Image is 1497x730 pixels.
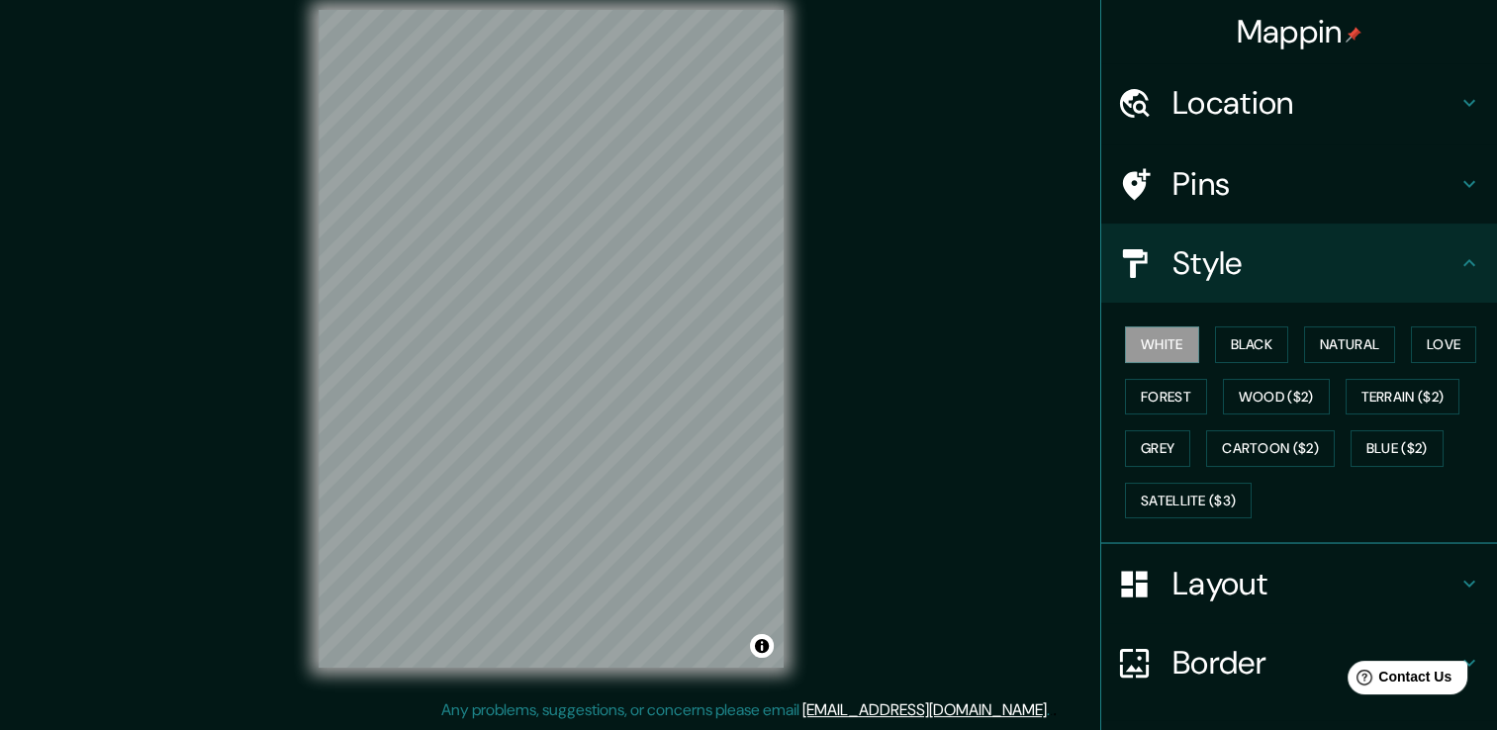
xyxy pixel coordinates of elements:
[1172,564,1457,603] h4: Layout
[1237,12,1362,51] h4: Mappin
[1172,164,1457,204] h4: Pins
[1346,379,1460,415] button: Terrain ($2)
[1101,144,1497,224] div: Pins
[1215,326,1289,363] button: Black
[1411,326,1476,363] button: Love
[441,698,1050,722] p: Any problems, suggestions, or concerns please email .
[1101,544,1497,623] div: Layout
[802,699,1047,720] a: [EMAIL_ADDRESS][DOMAIN_NAME]
[1101,63,1497,142] div: Location
[1206,430,1335,467] button: Cartoon ($2)
[319,10,784,668] canvas: Map
[1223,379,1330,415] button: Wood ($2)
[1125,483,1252,519] button: Satellite ($3)
[750,634,774,658] button: Toggle attribution
[1172,243,1457,283] h4: Style
[1053,698,1057,722] div: .
[1050,698,1053,722] div: .
[1125,326,1199,363] button: White
[1172,643,1457,683] h4: Border
[1172,83,1457,123] h4: Location
[1125,430,1190,467] button: Grey
[1321,653,1475,708] iframe: Help widget launcher
[1304,326,1395,363] button: Natural
[1351,430,1444,467] button: Blue ($2)
[1101,623,1497,702] div: Border
[1101,224,1497,303] div: Style
[1346,27,1361,43] img: pin-icon.png
[1125,379,1207,415] button: Forest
